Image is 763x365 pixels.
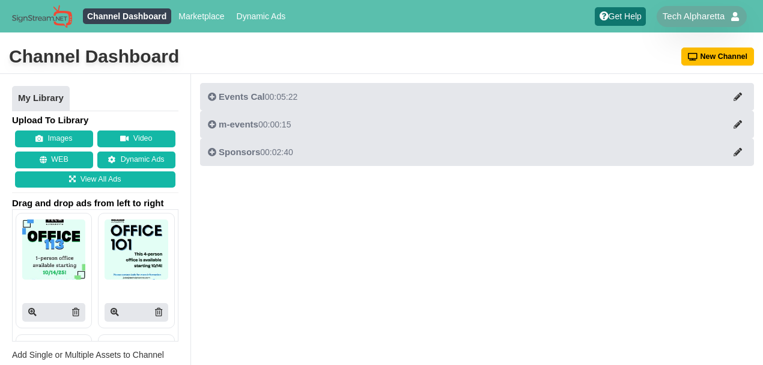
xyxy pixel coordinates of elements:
span: Drag and drop ads from left to right [12,197,178,209]
button: m-events00:00:15 [200,111,754,138]
span: Events Cal [219,91,265,102]
span: Tech Alpharetta [663,10,725,22]
a: My Library [12,86,70,111]
img: P250x250 image processing20250924 1793698 8o04i5 [22,219,85,280]
a: View All Ads [15,171,175,188]
img: Sign Stream.NET [12,5,72,28]
a: Dynamic Ads [232,8,290,24]
a: Marketplace [174,8,229,24]
div: 00:02:40 [208,146,293,158]
img: P250x250 image processing20250924 1793698 h5s1qm [105,219,168,280]
a: Get Help [595,7,646,26]
div: 00:05:22 [208,91,297,103]
div: 00:00:15 [208,118,291,130]
span: m-events [219,119,258,129]
button: Video [97,130,175,147]
a: Dynamic Ads [97,152,175,168]
button: Events Cal00:05:22 [200,83,754,111]
span: Sponsors [219,147,260,157]
button: Sponsors00:02:40 [200,138,754,166]
span: Add Single or Multiple Assets to Channel [12,350,164,360]
button: Images [15,130,93,147]
div: Channel Dashboard [9,44,179,69]
h4: Upload To Library [12,114,178,126]
button: New Channel [681,48,755,66]
button: WEB [15,152,93,168]
a: Channel Dashboard [83,8,171,24]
